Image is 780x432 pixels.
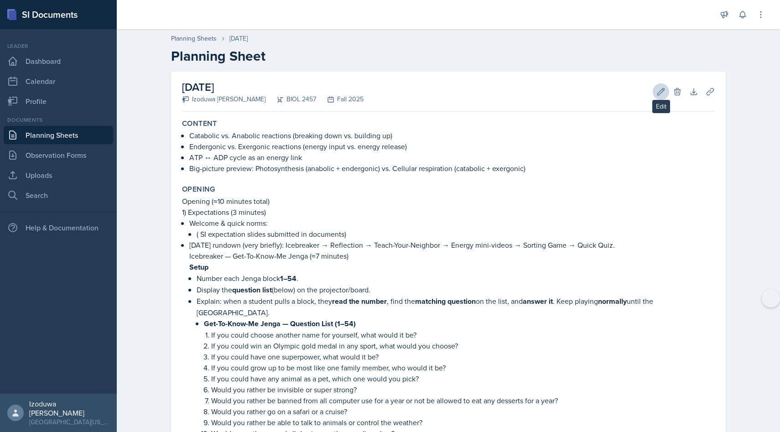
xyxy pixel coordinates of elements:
div: Leader [4,42,113,50]
a: Dashboard [4,52,113,70]
h2: Planning Sheet [171,48,726,64]
a: Planning Sheets [171,34,217,43]
strong: read the number [332,296,387,307]
p: 1) Expectations (3 minutes) [182,207,715,218]
div: Documents [4,116,113,124]
a: Calendar [4,72,113,90]
p: Catabolic vs. Anabolic reactions (breaking down vs. building up) [189,130,715,141]
p: Would you rather go on a safari or a cruise? [211,406,715,417]
p: ATP ↔ ADP cycle as an energy link [189,152,715,163]
strong: answer it [523,296,553,307]
a: Search [4,186,113,204]
div: Izoduwa [PERSON_NAME] [29,399,109,417]
p: If you could have any animal as a pet, which one would you pick? [211,373,715,384]
div: BIOL 2457 [265,94,316,104]
p: Would you rather be able to talk to animals or control the weather? [211,417,715,428]
strong: Get-To-Know-Me Jenga — Question List (1–54) [204,318,356,329]
p: If you could win an Olympic gold medal in any sport, what would you choose? [211,340,715,351]
strong: question list [232,285,272,295]
label: Content [182,119,217,128]
div: Fall 2025 [316,94,364,104]
p: ( SI expectation slides submitted in documents) [197,229,715,239]
a: Planning Sheets [4,126,113,144]
p: Would you rather be invisible or super strong? [211,384,715,395]
p: Icebreaker — Get-To-Know-Me Jenga (≈7 minutes) [189,250,715,261]
a: Uploads [4,166,113,184]
a: Profile [4,92,113,110]
button: Edit [653,83,669,100]
p: Explain: when a student pulls a block, they , find the on the list, and . Keep playing until the ... [197,296,715,318]
strong: Setup [189,262,208,272]
p: If you could have one superpower, what would it be? [211,351,715,362]
strong: 1–54 [280,273,296,284]
h2: [DATE] [182,79,364,95]
label: Opening [182,185,215,194]
div: Izoduwa [PERSON_NAME] [182,94,265,104]
strong: normally [598,296,627,307]
p: Would you rather be banned from all computer use for a year or not be allowed to eat any desserts... [211,395,715,406]
p: If you could grow up to be most like one family member, who would it be? [211,362,715,373]
div: Help & Documentation [4,219,113,237]
p: Endergonic vs. Exergonic reactions (energy input vs. energy release) [189,141,715,152]
p: Display the (below) on the projector/board. [197,284,715,296]
a: Observation Forms [4,146,113,164]
p: If you could choose another name for yourself, what would it be? [211,329,715,340]
p: Opening (≈10 minutes total) [182,196,715,207]
p: Big-picture preview: Photosynthesis (anabolic + endergonic) vs. Cellular respiration (catabolic +... [189,163,715,174]
strong: matching question [415,296,476,307]
div: [DATE] [229,34,248,43]
div: [GEOGRAPHIC_DATA][US_STATE] [29,417,109,427]
p: Welcome & quick norms: [189,218,715,229]
p: [DATE] rundown (very briefly): Icebreaker → Reflection → Teach-Your-Neighbor → Energy mini-videos... [189,239,715,250]
p: Number each Jenga block . [197,273,715,284]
